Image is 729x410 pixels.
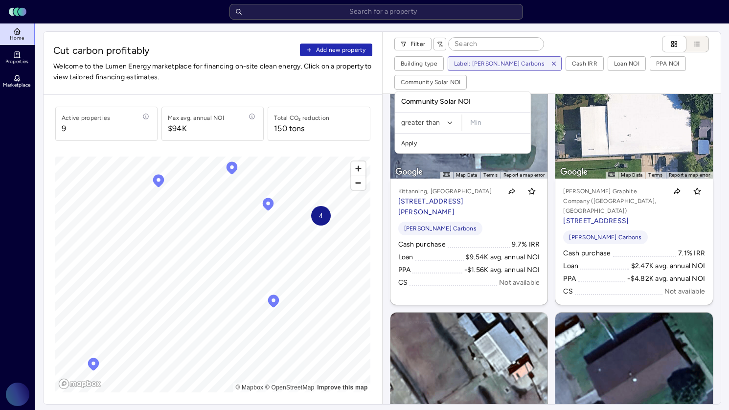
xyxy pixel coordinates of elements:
input: minimum [466,114,529,131]
button: greater than [397,114,458,131]
a: OpenStreetMap [265,384,315,391]
span: greater than [401,117,440,128]
a: Map feedback [317,384,367,391]
a: Mapbox [235,384,263,391]
button: Zoom out [351,176,365,190]
button: Apply [397,136,529,151]
a: Mapbox logo [58,378,101,389]
div: Community Solar NOI [397,93,529,110]
button: Zoom in [351,161,365,176]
